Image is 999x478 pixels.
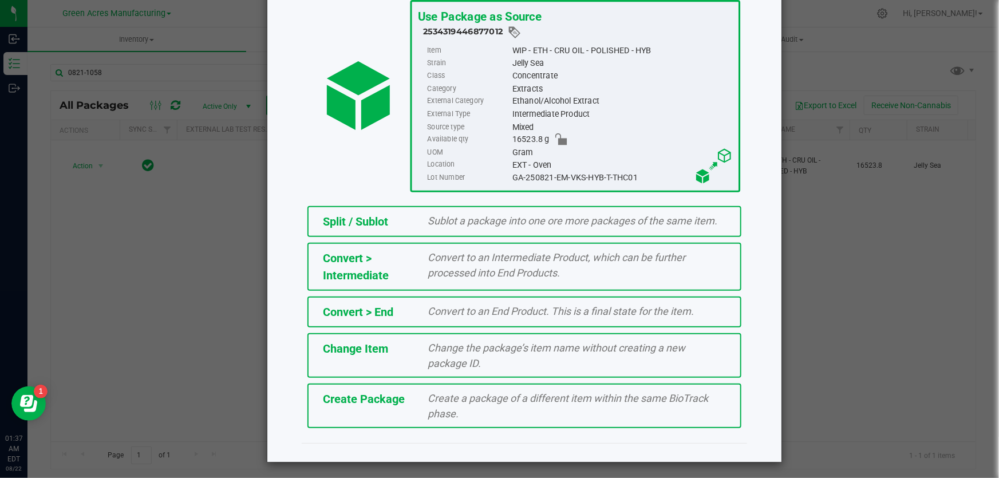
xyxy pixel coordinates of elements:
[512,171,733,184] div: GA-250821-EM-VKS-HYB-T-THC01
[423,25,733,39] div: 2534319446877012
[323,251,389,282] span: Convert > Intermediate
[428,251,686,279] span: Convert to an Intermediate Product, which can be further processed into End Products.
[512,121,733,133] div: Mixed
[512,159,733,171] div: EXT - Oven
[427,95,510,108] label: External Category
[512,95,733,108] div: Ethanol/Alcohol Extract
[427,159,510,171] label: Location
[427,70,510,82] label: Class
[428,392,709,420] span: Create a package of a different item within the same BioTrack phase.
[34,385,48,398] iframe: Resource center unread badge
[512,146,733,159] div: Gram
[512,44,733,57] div: WIP - ETH - CRU OIL - POLISHED - HYB
[323,305,393,319] span: Convert > End
[323,215,388,228] span: Split / Sublot
[512,82,733,95] div: Extracts
[427,133,510,146] label: Available qty
[428,305,694,317] span: Convert to an End Product. This is a final state for the item.
[427,57,510,69] label: Strain
[323,342,388,355] span: Change Item
[427,82,510,95] label: Category
[512,70,733,82] div: Concentrate
[512,57,733,69] div: Jelly Sea
[512,133,550,146] span: 16523.8 g
[427,121,510,133] label: Source type
[428,215,718,227] span: Sublot a package into one ore more packages of the same item.
[427,44,510,57] label: Item
[428,342,686,369] span: Change the package’s item name without creating a new package ID.
[11,386,46,421] iframe: Resource center
[427,108,510,120] label: External Type
[427,146,510,159] label: UOM
[418,9,542,23] span: Use Package as Source
[512,108,733,120] div: Intermediate Product
[427,171,510,184] label: Lot Number
[323,392,405,406] span: Create Package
